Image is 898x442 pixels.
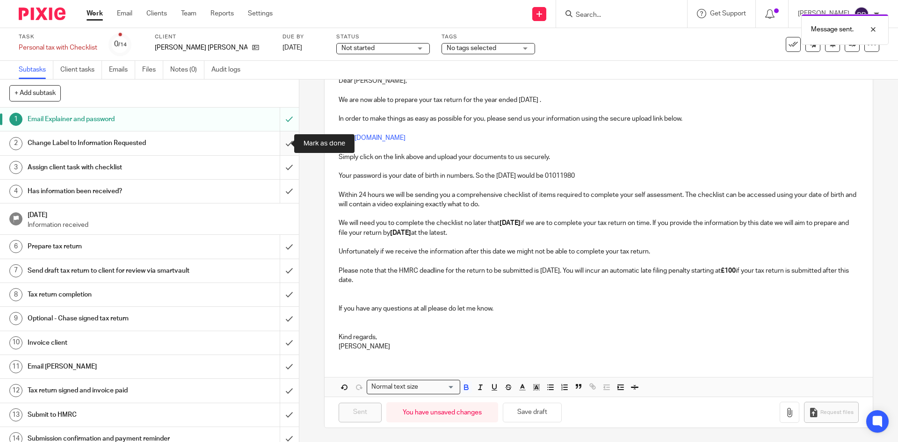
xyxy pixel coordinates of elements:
span: Not started [341,45,375,51]
input: Search for option [421,382,455,392]
p: In order to make things as easy as possible for you, please send us your information using the se... [339,114,858,123]
img: svg%3E [854,7,869,22]
h1: Invoice client [28,336,189,350]
h1: Prepare tax return [28,239,189,254]
p: Your password is your date of birth in numbers. So the [DATE] would be 01011980 [339,171,858,181]
p: [PERSON_NAME] [339,342,858,351]
a: Client tasks [60,61,102,79]
div: 0 [114,39,127,50]
div: 7 [9,264,22,277]
label: Due by [282,33,325,41]
button: + Add subtask [9,85,61,101]
h1: Email Explainer and password [28,112,189,126]
p: We are now able to prepare your tax return for the year ended [DATE] . [339,95,858,105]
label: Task [19,33,97,41]
a: Reports [210,9,234,18]
span: Normal text size [369,382,420,392]
label: Client [155,33,271,41]
p: Within 24 hours we will be sending you a comprehensive checklist of items required to complete yo... [339,190,858,210]
p: Dear [PERSON_NAME], [339,76,858,86]
h1: Send draft tax return to client for review via smartvault [28,264,189,278]
div: 2 [9,137,22,150]
div: 3 [9,161,22,174]
div: 12 [9,384,22,397]
a: Settings [248,9,273,18]
h1: Assign client task with checklist [28,160,189,174]
h1: Submit to HMRC [28,408,189,422]
div: Search for option [367,380,460,394]
p: Simply click on the link above and upload your documents to us securely. [339,152,858,162]
input: Sent [339,403,382,423]
p: Kind regards, [339,333,858,342]
a: Subtasks [19,61,53,79]
span: Request files [820,409,854,416]
label: Tags [442,33,535,41]
span: [DATE] [282,44,302,51]
button: Request files [804,402,858,423]
a: Clients [146,9,167,18]
div: You have unsaved changes [386,402,498,422]
div: 4 [9,185,22,198]
div: 8 [9,288,22,301]
small: /14 [118,42,127,47]
a: Team [181,9,196,18]
h1: Optional - Chase signed tax return [28,312,189,326]
a: [URL][DOMAIN_NAME] [339,135,406,141]
strong: [DATE] [500,220,521,226]
a: Email [117,9,132,18]
p: If you have any questions at all please do let me know. [339,304,858,313]
h1: Has information been received? [28,184,189,198]
label: Status [336,33,430,41]
a: Emails [109,61,135,79]
span: No tags selected [447,45,496,51]
a: Files [142,61,163,79]
div: 9 [9,312,22,325]
div: 13 [9,408,22,421]
img: Pixie [19,7,65,20]
div: 6 [9,240,22,253]
p: Please note that the HMRC deadline for the return to be submitted is [DATE]. You will incur an au... [339,266,858,285]
p: [PERSON_NAME] [PERSON_NAME] [155,43,247,52]
div: Personal tax with Checklist [19,43,97,52]
h1: Tax return signed and invoice paid [28,384,189,398]
p: Information received [28,220,290,230]
a: Audit logs [211,61,247,79]
h1: Change Label to Information Requested [28,136,189,150]
h1: Tax return completion [28,288,189,302]
a: Work [87,9,103,18]
h1: [DATE] [28,208,290,220]
p: Message sent. [811,25,854,34]
h1: Email [PERSON_NAME] [28,360,189,374]
div: 10 [9,336,22,349]
button: Save draft [503,403,562,423]
p: We will need you to complete the checklist no later that if we are to complete your tax return on... [339,218,858,238]
strong: £100 [721,268,736,274]
div: 11 [9,360,22,373]
div: 1 [9,113,22,126]
a: Notes (0) [170,61,204,79]
strong: [DATE] [390,230,411,236]
p: Unfortunately if we receive the information after this date we might not be able to complete your... [339,247,858,256]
